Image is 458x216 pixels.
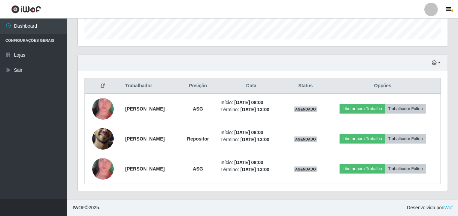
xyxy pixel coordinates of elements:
img: 1726846770063.jpeg [92,146,114,191]
time: [DATE] 08:00 [234,160,263,165]
strong: ASG [193,166,203,172]
img: 1726846770063.jpeg [92,86,114,131]
strong: [PERSON_NAME] [125,166,165,172]
th: Status [286,78,325,94]
span: AGENDADO [294,166,317,172]
li: Início: [220,99,282,106]
li: Término: [220,136,282,143]
time: [DATE] 13:00 [240,167,269,172]
img: 1755034904390.jpeg [92,115,114,163]
th: Posição [179,78,216,94]
span: AGENDADO [294,106,317,112]
button: Liberar para Trabalho [340,104,385,114]
li: Término: [220,166,282,173]
span: IWOF [73,205,85,210]
time: [DATE] 13:00 [240,137,269,142]
button: Liberar para Trabalho [340,134,385,144]
strong: [PERSON_NAME] [125,136,165,142]
li: Término: [220,106,282,113]
time: [DATE] 13:00 [240,107,269,112]
time: [DATE] 08:00 [234,130,263,135]
strong: [PERSON_NAME] [125,106,165,112]
button: Trabalhador Faltou [385,164,426,174]
th: Trabalhador [121,78,179,94]
span: AGENDADO [294,136,317,142]
li: Início: [220,129,282,136]
time: [DATE] 08:00 [234,100,263,105]
button: Liberar para Trabalho [340,164,385,174]
span: © 2025 . [73,204,100,211]
a: iWof [443,205,453,210]
button: Trabalhador Faltou [385,134,426,144]
li: Início: [220,159,282,166]
strong: Repositor [187,136,209,142]
strong: ASG [193,106,203,112]
th: Opções [325,78,441,94]
button: Trabalhador Faltou [385,104,426,114]
span: Desenvolvido por [407,204,453,211]
img: CoreUI Logo [11,5,41,13]
th: Data [216,78,286,94]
